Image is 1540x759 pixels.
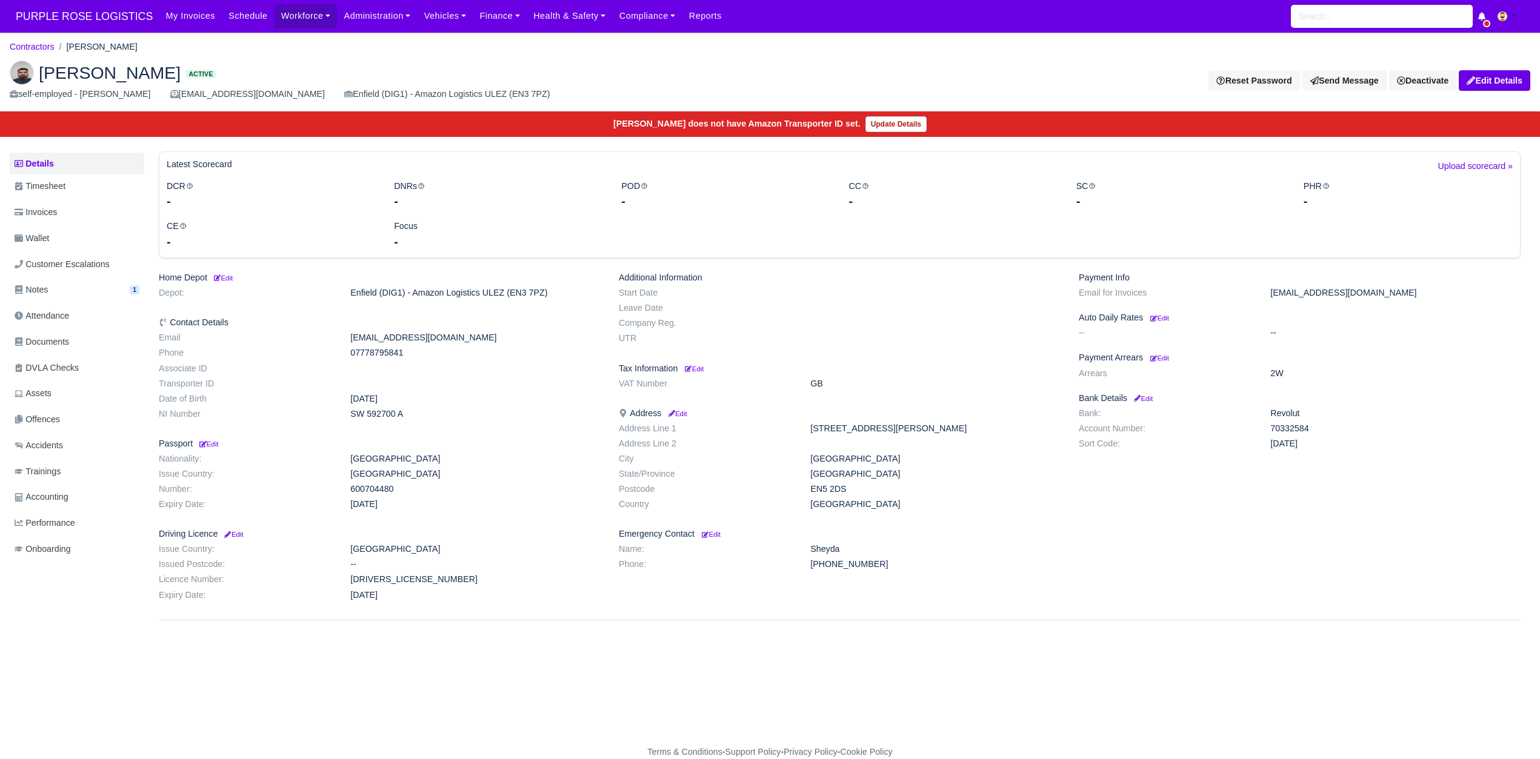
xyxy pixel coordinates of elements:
[150,333,341,343] dt: Email
[15,309,69,323] span: Attendance
[1291,5,1473,28] input: Search...
[1150,314,1169,322] small: Edit
[337,4,417,28] a: Administration
[15,386,52,400] span: Assets
[10,511,144,535] a: Performance
[198,439,218,448] a: Edit
[385,179,612,210] div: DNRs
[612,179,839,210] div: POD
[150,454,341,464] dt: Nationality:
[801,559,1070,569] dd: [PHONE_NUMBER]
[610,559,801,569] dt: Phone:
[341,469,610,479] dd: [GEOGRAPHIC_DATA]
[610,454,801,464] dt: City
[1,51,1539,111] div: Mehrshad Rizi
[150,394,341,404] dt: Date of Birth
[15,179,65,193] span: Timesheet
[801,469,1070,479] dd: [GEOGRAPHIC_DATA]
[784,747,838,757] a: Privacy Policy
[1067,179,1295,210] div: SC
[1261,288,1530,298] dd: [EMAIL_ADDRESS][DOMAIN_NAME]
[1070,408,1261,419] dt: Bank:
[610,499,801,509] dt: Country
[15,490,68,504] span: Accounting
[150,559,341,569] dt: Issued Postcode:
[1304,193,1513,210] div: -
[10,408,144,431] a: Offences
[10,153,144,175] a: Details
[801,544,1070,554] dd: Sheyda
[473,4,527,28] a: Finance
[1261,368,1530,379] dd: 2W
[1132,393,1153,403] a: Edit
[619,408,1061,419] h6: Address
[1079,273,1521,283] h6: Payment Info
[15,439,63,452] span: Accidents
[198,440,218,448] small: Edit
[10,253,144,276] a: Customer Escalations
[619,273,1061,283] h6: Additional Information
[150,469,341,479] dt: Issue Country:
[1070,368,1261,379] dt: Arrears
[39,64,181,81] span: [PERSON_NAME]
[170,87,325,101] div: [EMAIL_ADDRESS][DOMAIN_NAME]
[666,410,687,417] small: Edit
[10,304,144,328] a: Attendance
[159,439,601,449] h6: Passport
[1132,395,1153,402] small: Edit
[341,559,610,569] dd: --
[15,465,61,479] span: Trainings
[341,484,610,494] dd: 600704480
[610,303,801,313] dt: Leave Date
[10,434,144,457] a: Accidents
[527,4,613,28] a: Health & Safety
[801,499,1070,509] dd: [GEOGRAPHIC_DATA]
[10,485,144,509] a: Accounting
[167,159,232,170] h6: Latest Scorecard
[385,219,612,250] div: Focus
[15,361,79,375] span: DVLA Checks
[341,288,610,298] dd: Enfield (DIG1) - Amazon Logistics ULEZ (EN3 7PZ)
[10,5,159,28] a: PURPLE ROSE LOGISTICS
[1295,179,1522,210] div: PHR
[150,484,341,494] dt: Number:
[610,379,801,389] dt: VAT Number
[150,348,341,358] dt: Phone
[682,4,728,28] a: Reports
[1079,393,1521,403] h6: Bank Details
[685,365,704,373] small: Edit
[222,531,243,538] small: Edit
[610,484,801,494] dt: Postcode
[682,363,704,373] a: Edit
[394,233,603,250] div: -
[1070,439,1261,449] dt: Sort Code:
[848,193,1058,210] div: -
[10,382,144,405] a: Assets
[621,193,830,210] div: -
[619,529,1061,539] h6: Emergency Contact
[839,179,1067,210] div: CC
[1389,70,1456,91] div: Deactivate
[10,356,144,380] a: DVLA Checks
[1076,193,1285,210] div: -
[150,379,341,389] dt: Transporter ID
[341,499,610,509] dd: [DATE]
[1438,159,1513,179] a: Upload scorecard »
[341,348,610,358] dd: 07778795841
[10,460,144,483] a: Trainings
[10,174,144,198] a: Timesheet
[1070,423,1261,434] dt: Account Number:
[10,330,144,354] a: Documents
[801,484,1070,494] dd: EN5 2DS
[15,283,48,297] span: Notes
[55,40,138,54] li: [PERSON_NAME]
[1148,353,1169,362] a: Edit
[275,4,338,28] a: Workforce
[801,423,1070,434] dd: [STREET_ADDRESS][PERSON_NAME]
[610,439,801,449] dt: Address Line 2
[10,87,151,101] div: self-employed - [PERSON_NAME]
[610,423,801,434] dt: Address Line 1
[167,193,376,210] div: -
[130,285,139,294] span: 1
[1079,313,1521,323] h6: Auto Daily Rates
